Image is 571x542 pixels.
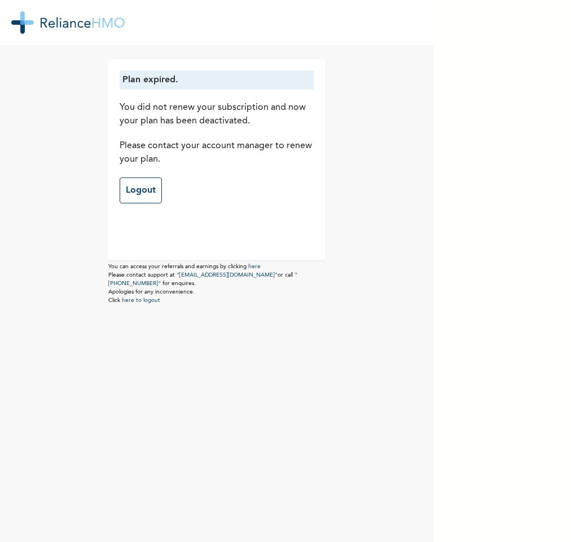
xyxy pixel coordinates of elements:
[122,73,311,87] p: Plan expired.
[108,263,325,271] p: You can access your referrals and earnings by clicking
[122,297,160,303] a: here to logout
[248,264,261,269] a: here
[177,272,278,278] a: "[EMAIL_ADDRESS][DOMAIN_NAME]"
[108,271,325,296] p: Please contact support at or call for enquires. Apologies for any inconvenience.
[108,296,325,305] p: Click
[120,139,314,166] p: Please contact your account manager to renew your plan.
[11,11,125,34] img: RelianceHMO
[120,177,162,203] a: Logout
[120,101,314,128] p: You did not renew your subscription and now your plan has been deactivated.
